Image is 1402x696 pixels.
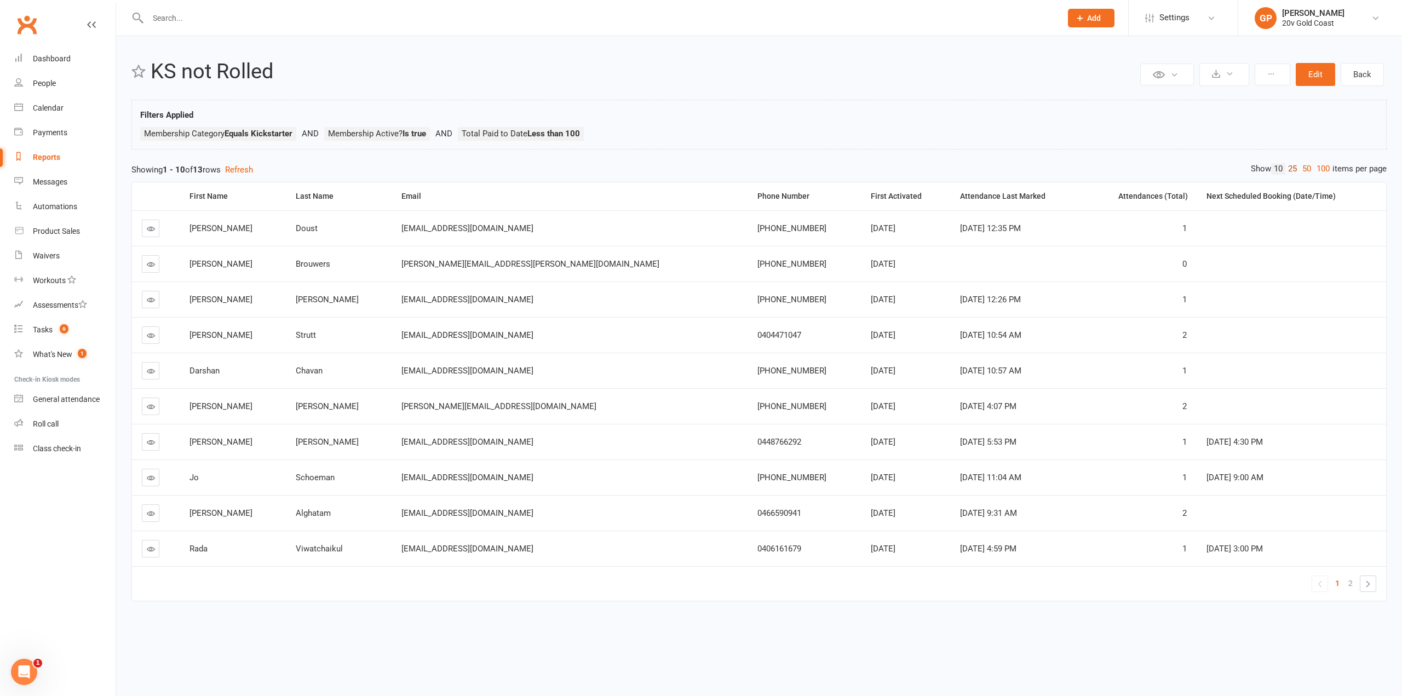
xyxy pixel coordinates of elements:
span: 6 [60,324,68,333]
a: Product Sales [14,219,116,244]
a: » [1360,576,1376,591]
span: [DATE] 9:00 AM [1206,473,1263,482]
a: 50 [1300,163,1314,175]
div: Next Scheduled Booking (Date/Time) [1206,192,1377,200]
span: Schoeman [296,473,335,482]
span: [EMAIL_ADDRESS][DOMAIN_NAME] [401,330,533,340]
span: [DATE] 12:35 PM [960,223,1021,233]
strong: 1 - 10 [163,165,185,175]
strong: Equals Kickstarter [225,129,292,139]
div: Attendances (Total) [1094,192,1188,200]
div: People [33,79,56,88]
div: GP [1255,7,1277,29]
span: [DATE] 10:54 AM [960,330,1021,340]
a: Dashboard [14,47,116,71]
span: 0 [1182,259,1187,269]
span: Membership Active? [328,129,426,139]
span: Membership Category [144,129,292,139]
div: Attendance Last Marked [960,192,1075,200]
span: Darshan [189,366,220,376]
span: [EMAIL_ADDRESS][DOMAIN_NAME] [401,366,533,376]
span: 1 [1182,295,1187,304]
div: Roll call [33,419,59,428]
div: Dashboard [33,54,71,63]
span: [PERSON_NAME][EMAIL_ADDRESS][DOMAIN_NAME] [401,401,596,411]
a: Calendar [14,96,116,120]
span: Settings [1159,5,1190,30]
a: Automations [14,194,116,219]
span: [PERSON_NAME] [296,401,359,411]
a: Payments [14,120,116,145]
span: [DATE] [871,366,895,376]
div: Class check-in [33,444,81,453]
span: [EMAIL_ADDRESS][DOMAIN_NAME] [401,437,533,447]
span: [PERSON_NAME] [189,223,252,233]
span: [DATE] 4:59 PM [960,544,1016,554]
div: Show items per page [1251,163,1387,175]
div: Calendar [33,103,64,112]
span: Jo [189,473,199,482]
span: [EMAIL_ADDRESS][DOMAIN_NAME] [401,223,533,233]
button: Refresh [225,163,253,176]
h2: KS not Rolled [151,60,1137,83]
a: Class kiosk mode [14,436,116,461]
span: 1 [33,659,42,668]
span: 0448766292 [757,437,801,447]
a: Waivers [14,244,116,268]
span: 1 [1182,473,1187,482]
span: Alghatam [296,508,331,518]
strong: Filters Applied [140,110,193,120]
span: 0404471047 [757,330,801,340]
div: Payments [33,128,67,137]
span: [PHONE_NUMBER] [757,366,826,376]
span: [DATE] 10:57 AM [960,366,1021,376]
div: What's New [33,350,72,359]
div: 20v Gold Coast [1282,18,1344,28]
span: [DATE] [871,259,895,269]
button: Add [1068,9,1114,27]
span: [PERSON_NAME] [189,295,252,304]
strong: 13 [193,165,203,175]
iframe: Intercom live chat [11,659,37,685]
a: People [14,71,116,96]
span: Rada [189,544,208,554]
div: Email [401,192,739,200]
span: 1 [1182,544,1187,554]
div: General attendance [33,395,100,404]
div: Workouts [33,276,66,285]
a: 1 [1331,576,1344,591]
input: Search... [145,10,1054,26]
span: [PERSON_NAME] [296,295,359,304]
span: [DATE] [871,330,895,340]
span: [DATE] [871,223,895,233]
span: [DATE] 5:53 PM [960,437,1016,447]
span: Viwatchaikul [296,544,343,554]
span: [EMAIL_ADDRESS][DOMAIN_NAME] [401,508,533,518]
span: Add [1087,14,1101,22]
span: 1 [1182,366,1187,376]
span: [PHONE_NUMBER] [757,259,826,269]
button: Edit [1296,63,1335,86]
span: [PHONE_NUMBER] [757,295,826,304]
span: Chavan [296,366,323,376]
span: [DATE] 4:30 PM [1206,437,1263,447]
a: Workouts [14,268,116,293]
span: [DATE] [871,295,895,304]
div: Showing of rows [131,163,1387,176]
span: [DATE] 4:07 PM [960,401,1016,411]
span: [PHONE_NUMBER] [757,401,826,411]
span: [DATE] 9:31 AM [960,508,1017,518]
a: 100 [1314,163,1332,175]
a: Tasks 6 [14,318,116,342]
span: [PHONE_NUMBER] [757,223,826,233]
span: 1 [78,349,87,358]
a: Messages [14,170,116,194]
span: [PHONE_NUMBER] [757,473,826,482]
a: Reports [14,145,116,170]
div: Tasks [33,325,53,334]
a: Clubworx [13,11,41,38]
a: « [1312,576,1328,591]
span: [DATE] [871,473,895,482]
span: 1 [1182,437,1187,447]
span: [PERSON_NAME] [296,437,359,447]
